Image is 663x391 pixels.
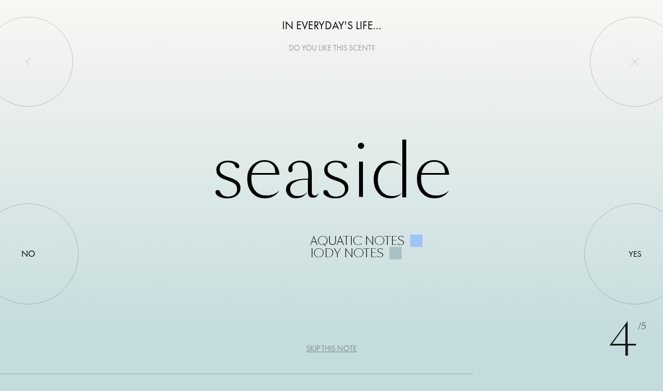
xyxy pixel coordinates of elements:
div: Aquatic notes [310,235,405,247]
span: /5 [638,320,646,333]
div: Seaside [66,132,597,260]
div: 4 [608,307,646,374]
div: Iody notes [310,247,384,260]
img: quit_onboard.svg [630,57,639,66]
div: Skip this note [306,343,357,354]
div: Yes [629,248,642,261]
img: left_onboard.svg [24,57,33,66]
div: No [21,247,35,261]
